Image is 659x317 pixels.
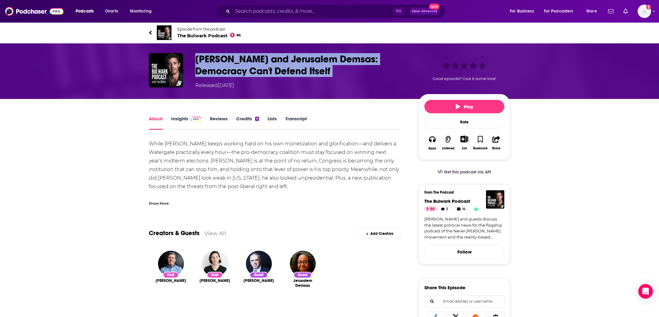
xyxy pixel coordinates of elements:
img: Tim Miller [202,251,228,277]
span: 86 [236,34,241,37]
a: The Bulwark PodcastEpisode from the podcastThe Bulwark Podcast86 [149,25,329,40]
a: Jerusalem Demsas [286,278,320,288]
input: Search podcasts, credits, & more... [232,6,393,16]
a: 3 [438,206,451,211]
span: ⌘ K [393,7,404,15]
button: Open AdvancedNew [409,8,440,15]
img: Jerusalem Demsas [290,251,316,277]
div: Open Intercom Messenger [638,284,653,299]
button: Show profile menu [638,5,651,18]
img: Podchaser - Follow, Share and Rate Podcasts [5,5,63,17]
a: View All [204,230,226,236]
div: List [462,146,467,150]
div: Host [163,272,179,278]
a: [PERSON_NAME] and guests discuss the latest political news for the flagship podcast of the Never ... [424,216,504,240]
span: Get this podcast via API [444,169,491,175]
a: Garry Kasparov [243,278,274,283]
span: 16 [462,206,465,212]
a: Charts [101,6,122,16]
button: open menu [71,6,102,16]
img: Podchaser Pro [191,117,201,122]
img: The Bulwark Podcast [486,190,504,209]
span: Good episode? Give it some love! [433,76,496,81]
span: [PERSON_NAME] [156,278,186,283]
img: Garry Kasparov and Jerusalem Demsas: Democracy Can't Defend Itself [149,53,183,87]
div: Host [207,272,223,278]
span: More [586,7,597,16]
div: Guest [293,272,312,278]
h3: Share This Episode [424,285,465,290]
a: Charlie Sykes [156,278,186,283]
span: The Bulwark Podcast [177,33,241,38]
div: Released [DATE] [195,82,234,89]
span: Podcasts [76,7,94,16]
span: New [429,4,440,9]
div: Add Creators [359,228,401,239]
input: Email address or username... [430,296,499,307]
button: Play [424,100,504,113]
a: The Bulwark Podcast [424,198,470,204]
a: Lists [268,116,277,130]
div: Search podcasts, credits, & more... [221,4,451,18]
a: Show notifications dropdown [621,6,630,16]
span: 3 [446,206,448,212]
button: Bookmark [472,132,488,154]
button: open menu [540,6,582,16]
div: Search followers [424,295,504,308]
a: Credits4 [236,116,259,130]
span: [PERSON_NAME] [243,278,274,283]
button: open menu [506,6,542,16]
div: Guest [250,272,268,278]
span: Episode from the podcast [177,27,241,31]
a: Get this podcast via API [433,165,496,180]
a: Transcript [285,116,307,130]
a: About [149,116,163,130]
img: Charlie Sykes [158,251,184,277]
svg: Add a profile image [646,5,651,9]
div: Share [492,147,500,150]
a: 86 [424,206,437,211]
span: [PERSON_NAME] [200,278,230,283]
a: Tim Miller [200,278,230,283]
div: 4 [255,117,259,121]
span: For Business [510,7,534,16]
img: Garry Kasparov [246,251,272,277]
button: Share [488,132,504,154]
button: Follow [424,245,504,258]
div: Show More ButtonList [456,132,472,154]
div: Listened [442,147,455,150]
a: Creators & Guests [149,229,200,237]
h1: Garry Kasparov and Jerusalem Demsas: Democracy Can't Defend Itself [195,53,409,77]
img: The Bulwark Podcast [157,25,171,40]
span: Charts [105,7,118,16]
span: Open Advanced [412,10,437,13]
button: Listened [440,132,456,154]
button: Show More Button [458,136,470,142]
h3: From The Podcast [424,190,499,195]
img: User Profile [638,5,651,18]
span: For Podcasters [544,7,573,16]
span: Monitoring [130,7,152,16]
div: Rate [424,116,504,128]
a: 16 [454,206,468,211]
a: InsightsPodchaser Pro [171,116,201,130]
div: Bookmark [473,147,488,150]
a: Reviews [210,116,228,130]
a: Show notifications dropdown [606,6,616,16]
button: Apps [424,132,440,154]
span: Logged in as FIREPodchaser25 [638,5,651,18]
button: open menu [126,6,160,16]
span: 86 [430,206,434,212]
span: Play [456,104,473,110]
div: Apps [428,147,436,150]
button: open menu [582,6,604,16]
